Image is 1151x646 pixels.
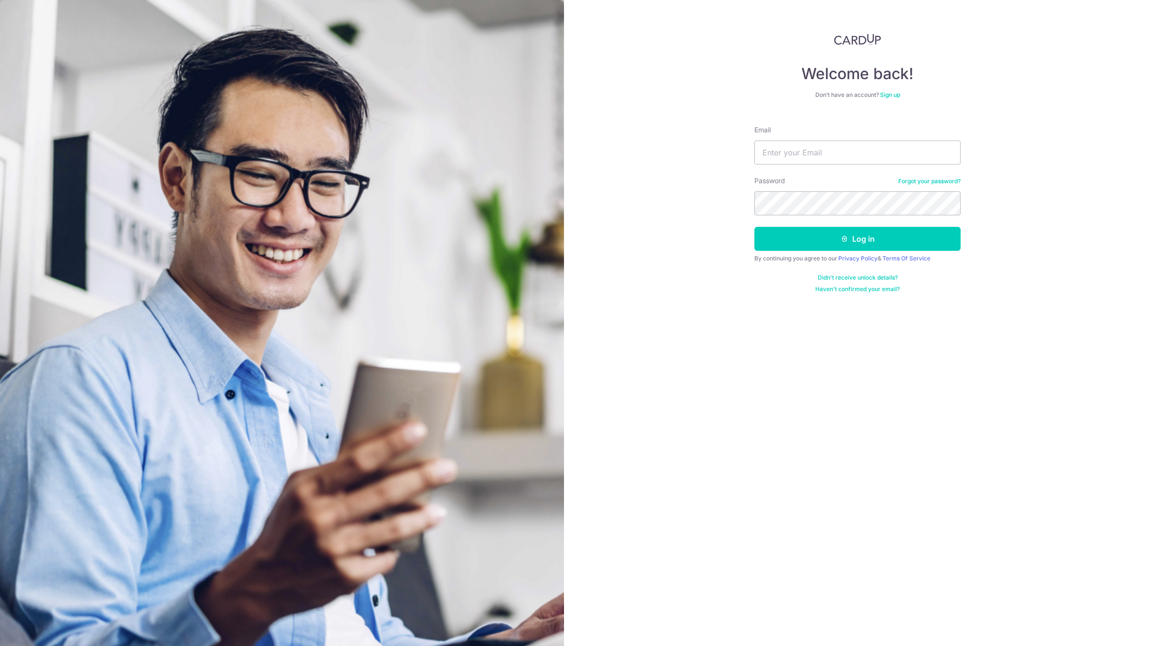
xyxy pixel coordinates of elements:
[754,227,961,251] button: Log in
[838,255,878,262] a: Privacy Policy
[754,125,771,135] label: Email
[834,34,881,45] img: CardUp Logo
[754,141,961,164] input: Enter your Email
[898,177,961,185] a: Forgot your password?
[882,255,930,262] a: Terms Of Service
[754,176,785,186] label: Password
[754,91,961,99] div: Don’t have an account?
[818,274,898,282] a: Didn't receive unlock details?
[754,255,961,262] div: By continuing you agree to our &
[815,285,900,293] a: Haven't confirmed your email?
[880,91,900,98] a: Sign up
[754,64,961,83] h4: Welcome back!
